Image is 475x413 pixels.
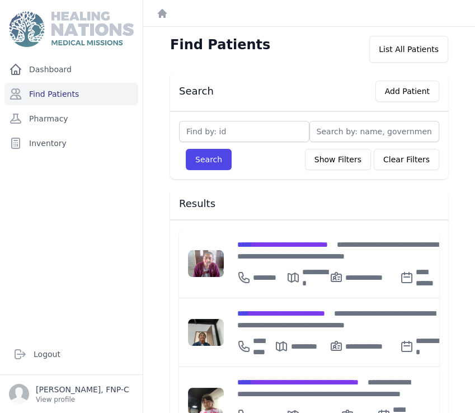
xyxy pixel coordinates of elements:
button: Clear Filters [374,149,439,170]
img: B3REad0xz7hSAAAAJXRFWHRkYXRlOmNyZWF0ZQAyMDI1LTA2LTI0VDE0OjQzOjQyKzAwOjAwz0ka0wAAACV0RVh0ZGF0ZTptb... [188,319,224,346]
h3: Results [179,197,439,210]
div: List All Patients [369,36,448,63]
a: Dashboard [4,58,138,81]
h1: Find Patients [170,36,270,54]
a: Find Patients [4,83,138,105]
img: Medical Missions EMR [9,11,133,47]
img: BbYPW8wm7LVNAAAAJXRFWHRkYXRlOmNyZWF0ZQAyMDI0LTAxLTAyVDE4OjM1OjE3KzAwOjAwsbXxhwAAACV0RVh0ZGF0ZTptb... [188,250,224,277]
button: Search [186,149,232,170]
a: Pharmacy [4,107,138,130]
p: View profile [36,395,129,404]
a: Inventory [4,132,138,154]
button: Show Filters [305,149,371,170]
button: Add Patient [375,81,439,102]
a: [PERSON_NAME], FNP-C View profile [9,384,134,404]
a: Logout [9,343,134,365]
p: [PERSON_NAME], FNP-C [36,384,129,395]
input: Search by: name, government id or phone [309,121,440,142]
h3: Search [179,85,214,98]
input: Find by: id [179,121,309,142]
